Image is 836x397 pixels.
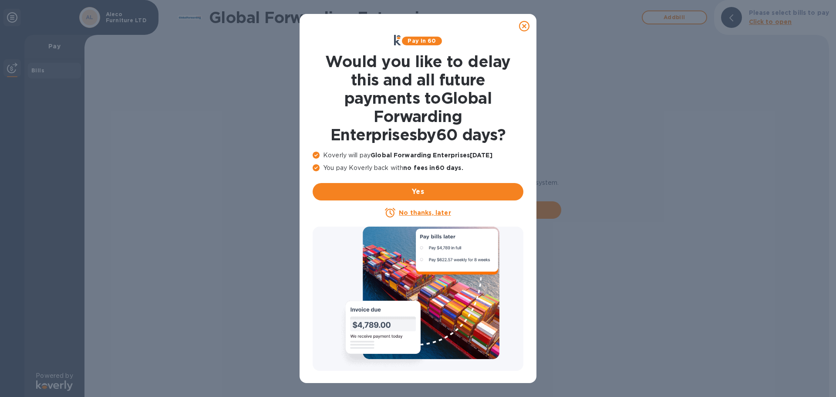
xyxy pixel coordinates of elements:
u: No thanks, later [399,209,451,216]
b: Pay in 60 [408,37,436,44]
h1: Would you like to delay this and all future payments to Global Forwarding Enterprises by 60 days ? [313,52,523,144]
p: Koverly will pay [313,151,523,160]
span: Yes [320,187,516,197]
b: no fees in 60 days . [403,164,463,171]
b: Global Forwarding Enterprises [DATE] [371,152,492,159]
button: Yes [313,183,523,200]
p: You pay Koverly back with [313,163,523,173]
